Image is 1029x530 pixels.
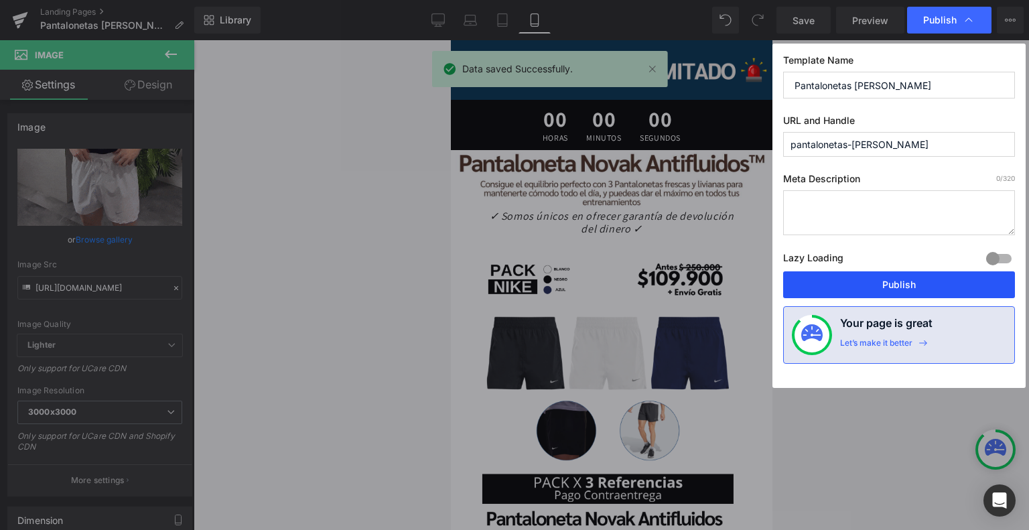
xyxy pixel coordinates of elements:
label: URL and Handle [783,115,1015,132]
span: Publish [923,14,957,26]
span: 00 [92,68,117,94]
label: Template Name [783,54,1015,72]
span: 00 [189,68,230,94]
label: Lazy Loading [783,249,843,271]
span: segundos [189,94,230,102]
label: Meta Description [783,173,1015,190]
div: Let’s make it better [840,338,912,355]
span: 0 [996,174,1000,182]
span: horas [92,94,117,102]
div: Open Intercom Messenger [983,484,1016,517]
span: 00 [135,68,170,94]
span: minutos [135,94,170,102]
img: onboarding-status.svg [801,324,823,346]
h4: Your page is great [840,315,933,338]
img: Novak x3 Nike [31,215,283,466]
font: ✓ Somos únicos en ofrecer garantía de devolución del dinero ✓ [39,169,283,196]
span: /320 [996,174,1015,182]
button: Publish [783,271,1015,298]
